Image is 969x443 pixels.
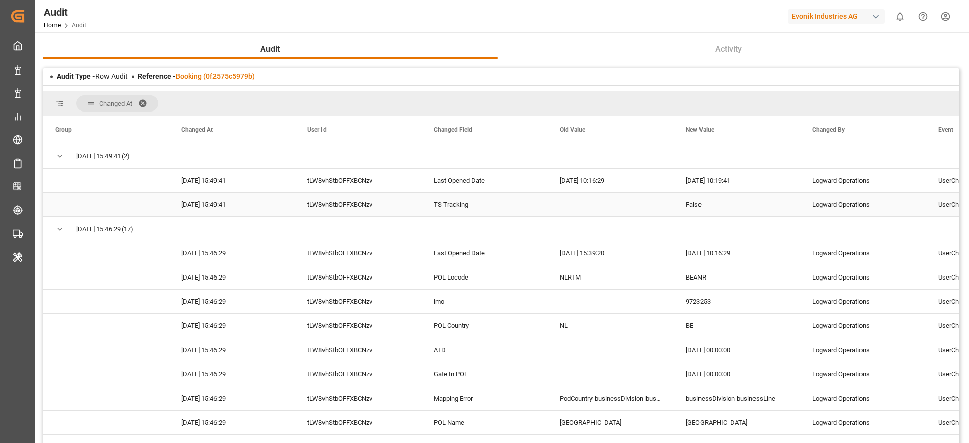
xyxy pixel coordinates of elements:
span: Event [938,126,953,133]
div: TS Tracking [421,193,548,216]
div: Logward Operations [800,314,926,338]
button: Audit [43,40,498,59]
div: [DATE] 15:49:41 [169,193,295,216]
div: tLW8vhStbOFFXBCNzv [295,265,421,289]
div: imo [421,290,548,313]
button: Activity [498,40,960,59]
div: Logward Operations [800,241,926,265]
div: NLRTM [548,265,674,289]
div: [DATE] 10:19:41 [674,169,800,192]
div: False [674,193,800,216]
div: [DATE] 10:16:29 [674,241,800,265]
div: PodCountry-businessDivision-businessLine- [548,386,674,410]
div: tLW8vhStbOFFXBCNzv [295,314,421,338]
div: tLW8vhStbOFFXBCNzv [295,386,421,410]
div: [DATE] 15:39:20 [548,241,674,265]
a: Booking (0f2575c5979b) [176,72,255,80]
button: show 0 new notifications [889,5,911,28]
div: Last Opened Date [421,241,548,265]
span: New Value [686,126,714,133]
span: Group [55,126,72,133]
div: [DATE] 15:46:29 [169,314,295,338]
div: [DATE] 15:46:29 [169,362,295,386]
div: POL Name [421,411,548,434]
div: [DATE] 15:46:29 [169,338,295,362]
div: Logward Operations [800,193,926,216]
span: Changed Field [434,126,472,133]
div: [DATE] 15:49:41 [169,169,295,192]
div: tLW8vhStbOFFXBCNzv [295,338,421,362]
div: tLW8vhStbOFFXBCNzv [295,169,421,192]
span: [DATE] 15:46:29 [76,217,121,241]
span: Audit Type - [57,72,95,80]
div: Gate In POL [421,362,548,386]
div: [GEOGRAPHIC_DATA] [548,411,674,434]
div: Logward Operations [800,386,926,410]
button: Evonik Industries AG [788,7,889,26]
div: Logward Operations [800,290,926,313]
span: (2) [122,145,130,168]
div: [DATE] 10:16:29 [548,169,674,192]
div: BEANR [674,265,800,289]
span: Changed At [99,100,132,107]
div: POL Country [421,314,548,338]
div: Row Audit [57,71,128,82]
div: [DATE] 15:46:29 [169,386,295,410]
div: Last Opened Date [421,169,548,192]
div: Audit [44,5,86,20]
div: Logward Operations [800,362,926,386]
div: BE [674,314,800,338]
div: 9723253 [674,290,800,313]
div: POL Locode [421,265,548,289]
div: Logward Operations [800,265,926,289]
span: Changed By [812,126,845,133]
span: Old Value [560,126,585,133]
div: tLW8vhStbOFFXBCNzv [295,193,421,216]
span: User Id [307,126,327,133]
div: businessDivision-businessLine- [674,386,800,410]
span: Audit [256,43,284,56]
div: [DATE] 15:46:29 [169,241,295,265]
span: Activity [711,43,746,56]
div: Mapping Error [421,386,548,410]
div: [GEOGRAPHIC_DATA] [674,411,800,434]
div: tLW8vhStbOFFXBCNzv [295,290,421,313]
div: [DATE] 00:00:00 [674,362,800,386]
div: ATD [421,338,548,362]
div: tLW8vhStbOFFXBCNzv [295,362,421,386]
div: Evonik Industries AG [788,9,885,24]
a: Home [44,22,61,29]
div: tLW8vhStbOFFXBCNzv [295,241,421,265]
div: Logward Operations [800,411,926,434]
div: Logward Operations [800,169,926,192]
div: [DATE] 15:46:29 [169,290,295,313]
span: (17) [122,217,133,241]
span: Reference - [138,72,255,80]
div: [DATE] 00:00:00 [674,338,800,362]
div: tLW8vhStbOFFXBCNzv [295,411,421,434]
div: [DATE] 15:46:29 [169,411,295,434]
span: [DATE] 15:49:41 [76,145,121,168]
button: Help Center [911,5,934,28]
div: [DATE] 15:46:29 [169,265,295,289]
span: Changed At [181,126,213,133]
div: NL [548,314,674,338]
div: Logward Operations [800,338,926,362]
